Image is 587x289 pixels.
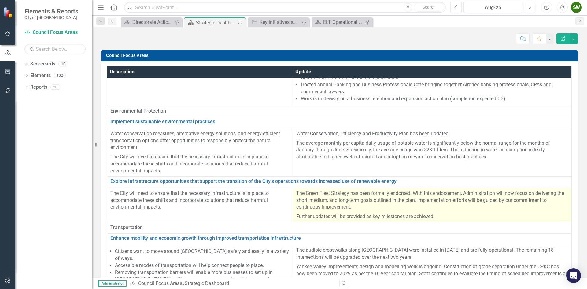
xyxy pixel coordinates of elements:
[110,119,568,124] a: Implement sustainable environmental practices​
[122,18,173,26] a: Directorate Action Plan
[107,176,572,188] td: Double-Click to Edit Right Click for Context Menu
[110,130,290,153] p: Water conservation measures, alternative energy solutions, and energy-efficient transportation op...
[296,139,568,161] p: The average monthly per capita daily usage of potable water is significantly below the normal ran...
[138,280,182,286] a: Council Focus Areas
[323,18,364,26] div: ELT Operational Plan
[296,262,568,286] p: Yankee Valley improvements design and modelling work is ongoing. Construction of grade separation...
[107,234,572,245] td: Double-Click to Edit Right Click for Context Menu
[110,108,568,115] span: Environmental Protection
[107,188,293,222] td: Double-Click to Edit
[30,61,55,68] a: Scorecards
[107,128,293,176] td: Double-Click to Edit
[110,152,290,175] p: The City will need to ensure that the necessary infrastructure is in place to accommodate these s...
[196,19,236,27] div: Strategic Dashboard
[296,212,568,220] p: Further updates will be provided as key milestones are achieved.
[107,106,572,117] td: Double-Click to Edit
[423,5,436,9] span: Search
[115,248,290,262] li: Citizens want to move around [GEOGRAPHIC_DATA] safely and easily in a variety of ways.
[313,18,364,26] a: ELT Operational Plan
[124,2,446,13] input: Search ClearPoint...
[296,190,568,212] p: The Green Fleet Strategy has been formally endorsed. With this endorsement, Administration will n...
[466,4,520,11] div: Aug-25
[115,262,290,269] li: Accessible modes of transportation will help connect people to place.
[24,15,78,20] small: City of [GEOGRAPHIC_DATA]
[249,18,300,26] a: Key initiatives supporting Council's focus areas
[293,128,571,176] td: Double-Click to Edit
[110,190,290,211] p: The City will need to ensure that the necessary infrastructure is in place to accommodate these s...
[293,188,571,222] td: Double-Click to Edit
[107,117,572,128] td: Double-Click to Edit Right Click for Context Menu
[98,280,127,287] span: Administrator
[107,222,572,234] td: Double-Click to Edit
[296,130,568,139] p: Water Conservation, Efficiency and Productivity Plan has been updated.
[414,3,444,12] button: Search
[463,2,522,13] button: Aug-25
[110,224,568,231] span: Transportation
[566,268,581,283] div: Open Intercom Messenger
[571,2,582,13] button: SW
[301,81,568,95] li: Hosted annual Banking and Business Professionals Café bringing together Airdrie’s banking profess...
[301,95,568,102] li: Work is underway on a business retention and expansion action plan (completion expected Q3).
[185,280,229,286] div: Strategic Dashboard
[260,18,300,26] div: Key initiatives supporting Council's focus areas
[24,44,86,54] input: Search Below...
[132,18,173,26] div: Directorate Action Plan
[106,53,575,58] h3: Council Focus Areas
[110,179,568,184] a: Explore Infrastructure opportunities that support the transition of the City’s operations towards...
[130,280,335,287] div: »
[24,29,86,36] a: Council Focus Areas
[24,8,78,15] span: Elements & Reports
[296,247,568,262] p: The audible crosswalks along [GEOGRAPHIC_DATA] were installed in [DATE] and are fully operational...
[50,84,60,90] div: 20
[30,84,47,91] a: Reports
[54,73,66,78] div: 102
[30,72,51,79] a: Elements
[3,6,14,18] img: ClearPoint Strategy
[58,61,68,67] div: 10
[110,235,568,241] a: Enhance mobility and economic growth through improved transportation infrastructure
